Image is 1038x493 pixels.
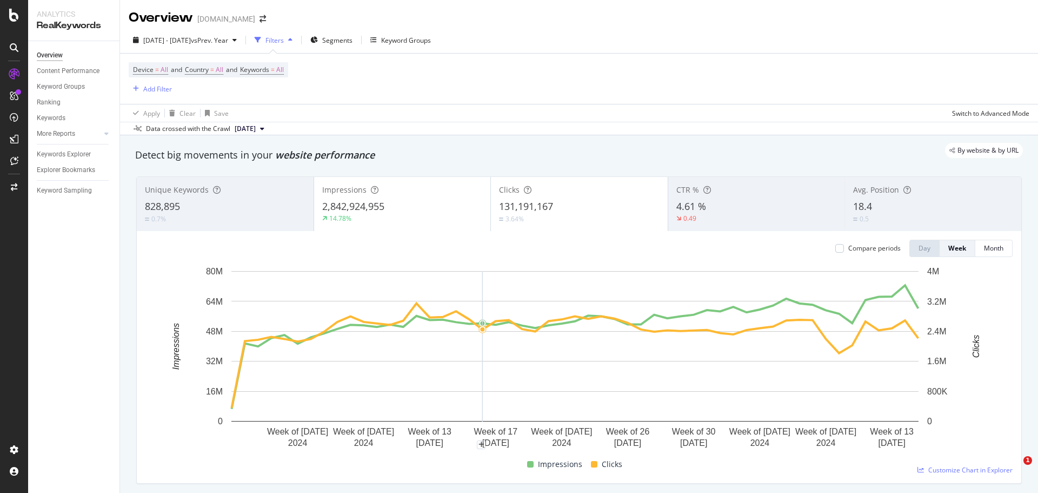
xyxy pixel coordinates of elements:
[499,185,520,195] span: Clicks
[1001,456,1027,482] iframe: Intercom live chat
[129,9,193,27] div: Overview
[201,104,229,122] button: Save
[37,65,112,77] a: Content Performance
[870,427,914,436] text: Week of 13
[927,327,947,336] text: 2.4M
[267,427,328,436] text: Week of [DATE]
[322,185,367,195] span: Impressions
[952,109,1029,118] div: Switch to Advanced Mode
[276,62,284,77] span: All
[129,31,241,49] button: [DATE] - [DATE]vsPrev. Year
[145,200,180,213] span: 828,895
[37,19,111,32] div: RealKeywords
[940,240,975,257] button: Week
[602,458,622,471] span: Clicks
[37,128,101,140] a: More Reports
[927,417,932,426] text: 0
[250,31,297,49] button: Filters
[37,50,112,61] a: Overview
[37,149,112,160] a: Keywords Explorer
[683,214,696,223] div: 0.49
[37,165,112,176] a: Explorer Bookmarks
[333,427,394,436] text: Week of [DATE]
[146,124,230,134] div: Data crossed with the Crawl
[37,185,92,196] div: Keyword Sampling
[206,267,223,276] text: 80M
[37,9,111,19] div: Analytics
[928,465,1013,475] span: Customize Chart in Explorer
[37,50,63,61] div: Overview
[329,214,351,223] div: 14.78%
[672,427,716,436] text: Week of 30
[848,244,901,253] div: Compare periods
[499,218,503,221] img: Equal
[230,122,269,135] button: [DATE]
[145,185,209,195] span: Unique Keywords
[37,165,95,176] div: Explorer Bookmarks
[129,104,160,122] button: Apply
[816,438,836,448] text: 2024
[909,240,940,257] button: Day
[860,214,869,224] div: 0.5
[919,244,930,253] div: Day
[945,143,1023,158] div: legacy label
[606,427,650,436] text: Week of 26
[143,84,172,94] div: Add Filter
[853,218,857,221] img: Equal
[306,31,357,49] button: Segments
[531,427,592,436] text: Week of [DATE]
[37,97,61,108] div: Ranking
[676,185,699,195] span: CTR %
[322,200,384,213] span: 2,842,924,955
[143,109,160,118] div: Apply
[795,427,856,436] text: Week of [DATE]
[972,335,981,358] text: Clicks
[322,36,352,45] span: Segments
[37,113,65,124] div: Keywords
[155,65,159,74] span: =
[206,357,223,366] text: 32M
[552,438,571,448] text: 2024
[680,438,707,448] text: [DATE]
[179,109,196,118] div: Clear
[853,185,899,195] span: Avg. Position
[37,149,91,160] div: Keywords Explorer
[235,124,256,134] span: 2025 Jan. 30th
[505,214,524,224] div: 3.64%
[214,109,229,118] div: Save
[416,438,443,448] text: [DATE]
[538,458,582,471] span: Impressions
[482,438,509,448] text: [DATE]
[161,62,168,77] span: All
[37,81,85,93] div: Keyword Groups
[210,65,214,74] span: =
[477,441,485,449] div: plus
[614,438,641,448] text: [DATE]
[729,427,790,436] text: Week of [DATE]
[129,82,172,95] button: Add Filter
[37,81,112,93] a: Keyword Groups
[165,104,196,122] button: Clear
[171,65,182,74] span: and
[145,266,1004,453] svg: A chart.
[143,36,191,45] span: [DATE] - [DATE]
[191,36,228,45] span: vs Prev. Year
[240,65,269,74] span: Keywords
[145,218,149,221] img: Equal
[499,200,553,213] span: 131,191,167
[271,65,275,74] span: =
[948,104,1029,122] button: Switch to Advanced Mode
[676,200,706,213] span: 4.61 %
[185,65,209,74] span: Country
[927,267,939,276] text: 4M
[37,185,112,196] a: Keyword Sampling
[1023,456,1032,465] span: 1
[218,417,223,426] text: 0
[288,438,308,448] text: 2024
[354,438,374,448] text: 2024
[226,65,237,74] span: and
[206,297,223,306] text: 64M
[133,65,154,74] span: Device
[927,387,948,396] text: 800K
[917,465,1013,475] a: Customize Chart in Explorer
